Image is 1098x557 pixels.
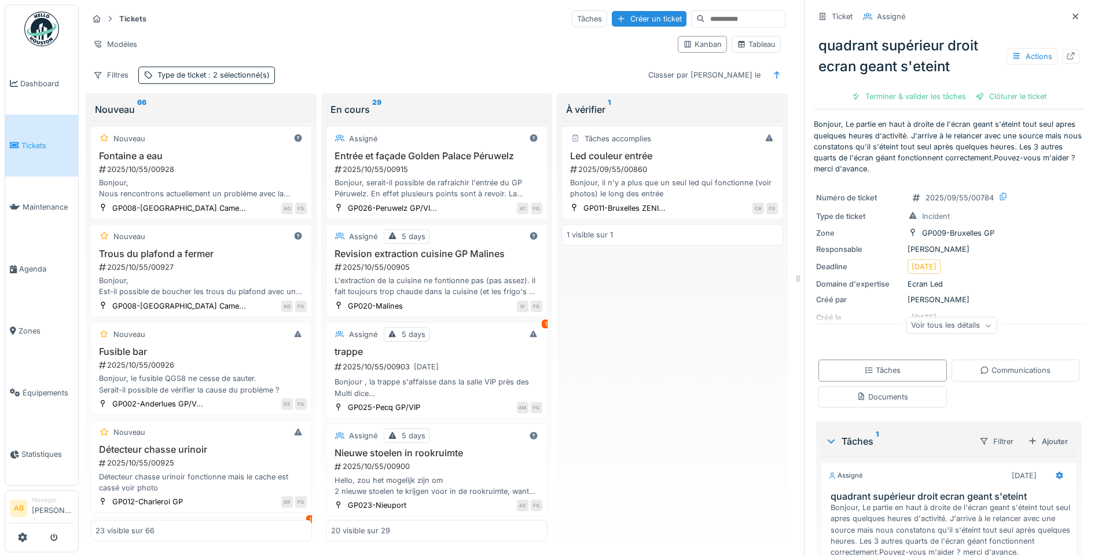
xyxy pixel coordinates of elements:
div: 5 days [402,231,425,242]
h3: Revision extraction cuisine GP Malines [331,248,542,259]
img: Badge_color-CXgf-gQk.svg [24,12,59,46]
div: En cours [330,102,543,116]
span: Statistiques [21,449,74,460]
span: : 2 sélectionné(s) [206,71,270,79]
div: Zone [816,228,903,239]
div: 2025/10/55/00915 [333,164,542,175]
div: GP026-Peruwelz GP/VI... [348,203,437,214]
div: Deadline [816,261,903,272]
div: Bonjour, Est-il possible de boucher les trous du plafond avec une grille en fer, par exemple? Un ... [96,275,307,297]
a: Maintenance [5,177,78,239]
div: Bonjour , la trappe s'affaisse dans la salle VIP près des Multi dice bien à vous [331,376,542,398]
span: Tickets [21,140,74,151]
div: AS [517,500,528,511]
div: [PERSON_NAME] [816,294,1082,305]
h3: Trous du plafond a fermer [96,248,307,259]
div: FG [531,402,542,413]
div: À vérifier [566,102,778,116]
div: Filtrer [974,433,1019,450]
div: Incident [922,211,950,222]
div: IV [517,301,528,312]
a: Équipements [5,362,78,424]
div: Nouveau [113,329,145,340]
div: quadrant supérieur droit ecran geant s'eteint [814,31,1084,82]
div: GP002-Anderlues GP/V... [112,398,203,409]
div: 5 days [402,430,425,441]
div: 1 [542,320,550,328]
div: 2025/10/55/00905 [333,262,542,273]
div: FG [295,496,307,508]
div: Tâches [825,434,970,448]
div: Domaine d'expertise [816,278,903,290]
div: Voir tous les détails [906,317,997,334]
div: AT [517,203,528,214]
div: [DATE] [1012,470,1037,481]
div: Ajouter [1023,434,1073,449]
div: Créé par [816,294,903,305]
div: GP009-Bruxelles GP [922,228,994,239]
div: Filtres [88,67,134,83]
div: Terminer & valider les tâches [847,89,971,104]
h3: quadrant supérieur droit ecran geant s'eteint [831,491,1072,502]
div: FG [295,203,307,214]
div: Bonjour, le fusible QGS8 ne cesse de sauter. Serait-il possible de vérifier la cause du problème ? [96,373,307,395]
span: Agenda [19,263,74,274]
div: Ticket [832,11,853,22]
div: Numéro de ticket [816,192,903,203]
span: Équipements [23,387,74,398]
div: Nouveau [113,133,145,144]
div: Actions [1007,48,1057,65]
div: Bonjour, il n'y a plus que un seul led qui fonctionne (voir photos) le long des entrée [567,177,778,199]
div: Tableau [737,39,776,50]
div: Assigné [828,471,863,481]
div: GP023-Nieuport [348,500,406,511]
div: 2025/10/55/00900 [333,461,542,472]
sup: 1 [876,434,879,448]
div: 2025/09/55/00860 [569,164,778,175]
div: Clôturer le ticket [971,89,1051,104]
div: L'extraction de la cuisine ne fontionne pas (pas assez). il fait toujours trop chaude dans la cui... [331,275,542,297]
div: Nouveau [95,102,307,116]
div: Manager [32,496,74,504]
div: GP012-Charleroi GP [112,496,183,507]
div: FG [531,203,542,214]
div: Tâches [572,10,607,27]
span: Dashboard [20,78,74,89]
div: AG [281,301,293,312]
a: AB Manager[PERSON_NAME] [10,496,74,523]
div: GP011-Bruxelles ZENI... [583,203,666,214]
div: DR [281,496,293,508]
div: Documents [857,391,908,402]
div: 2025/10/55/00925 [98,457,307,468]
div: 5 days [402,329,425,340]
div: Nouveau [113,427,145,438]
a: Dashboard [5,53,78,115]
div: FG [295,398,307,410]
a: Agenda [5,238,78,300]
div: Assigné [349,133,377,144]
div: Type de ticket [157,69,270,80]
div: FG [531,301,542,312]
div: 2025/10/55/00927 [98,262,307,273]
div: GP025-Pecq GP/VIP [348,402,420,413]
h3: Fusible bar [96,346,307,357]
div: Hello, zou het mogelijk zijn om 2 nieuwe stoelen te krijgen voor in de rookruimte, want huidige z... [331,475,542,497]
h3: Nieuwe stoelen in rookruimte [331,448,542,459]
span: Zones [19,325,74,336]
h3: trappe [331,346,542,357]
div: GP020-Malines [348,301,403,312]
div: AM [517,402,528,413]
div: AG [281,203,293,214]
div: Assigné [349,231,377,242]
div: GP008-[GEOGRAPHIC_DATA] Came... [112,301,246,312]
div: Type de ticket [816,211,903,222]
div: 2025/10/55/00928 [98,164,307,175]
span: Maintenance [23,201,74,212]
li: [PERSON_NAME] [32,496,74,521]
li: AB [10,500,27,517]
p: Bonjour, Le partie en haut à droite de l'écran geant s'éteint tout seul apres quelques heures d'a... [814,119,1084,174]
a: Tickets [5,115,78,177]
div: 2025/10/55/00926 [98,360,307,371]
div: 1 [306,515,314,524]
div: 23 visible sur 66 [96,525,155,536]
